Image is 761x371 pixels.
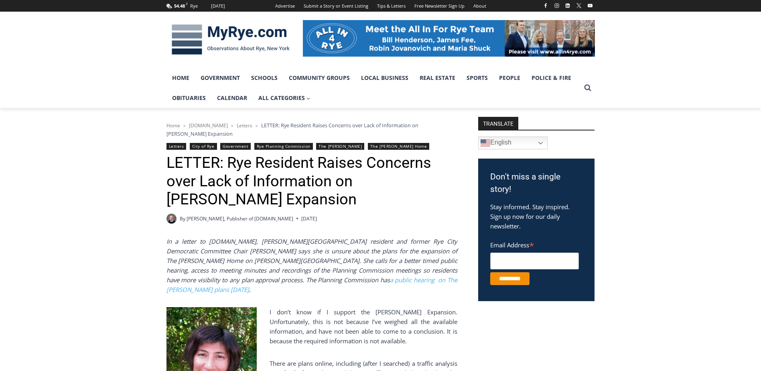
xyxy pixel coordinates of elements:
[526,68,577,88] a: Police & Fire
[478,137,548,149] a: English
[493,68,526,88] a: People
[237,122,252,129] a: Letters
[166,276,457,294] a: a public hearing on The [PERSON_NAME] plans [DATE]
[490,237,579,251] label: Email Address
[166,19,295,61] img: MyRye.com
[190,143,217,150] a: City of Rye
[574,1,584,10] a: X
[166,307,457,346] p: I don’t know if I support the [PERSON_NAME] Expansion. Unfortunately, this is not because I’ve we...
[490,171,582,196] h3: Don't miss a single story!
[580,81,595,95] button: View Search Form
[190,2,198,10] div: Rye
[541,1,550,10] a: Facebook
[563,1,572,10] a: Linkedin
[166,154,457,209] h1: LETTER: Rye Resident Raises Concerns over Lack of Information on [PERSON_NAME] Expansion
[166,122,418,137] span: LETTER: Rye Resident Raises Concerns over Lack of Information on [PERSON_NAME] Expansion
[166,237,457,294] em: In a letter to [DOMAIN_NAME], [PERSON_NAME][GEOGRAPHIC_DATA] resident and former Rye City Democra...
[478,117,518,130] strong: TRANSLATE
[552,1,562,10] a: Instagram
[254,143,313,150] a: Rye Planning Commission
[256,123,258,128] span: >
[414,68,461,88] a: Real Estate
[585,1,595,10] a: YouTube
[231,123,233,128] span: >
[368,143,430,150] a: The [PERSON_NAME] Home
[316,143,364,150] a: The [PERSON_NAME]
[166,68,580,108] nav: Primary Navigation
[166,122,180,129] a: Home
[189,122,228,129] a: [DOMAIN_NAME]
[301,215,317,222] time: [DATE]
[253,88,316,108] a: All Categories
[481,138,490,148] img: en
[186,2,188,6] span: F
[166,143,187,150] a: Letters
[166,88,211,108] a: Obituaries
[195,68,246,88] a: Government
[166,121,457,138] nav: Breadcrumbs
[166,68,195,88] a: Home
[303,20,595,56] img: All in for Rye
[187,215,293,222] a: [PERSON_NAME], Publisher of [DOMAIN_NAME]
[490,202,582,231] p: Stay informed. Stay inspired. Sign up now for our daily newsletter.
[283,68,355,88] a: Community Groups
[355,68,414,88] a: Local Business
[461,68,493,88] a: Sports
[211,88,253,108] a: Calendar
[220,143,251,150] a: Government
[211,2,225,10] div: [DATE]
[183,123,186,128] span: >
[180,215,185,222] span: By
[258,94,310,102] span: All Categories
[174,3,185,9] span: 54.48
[246,68,283,88] a: Schools
[166,214,177,224] a: Author image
